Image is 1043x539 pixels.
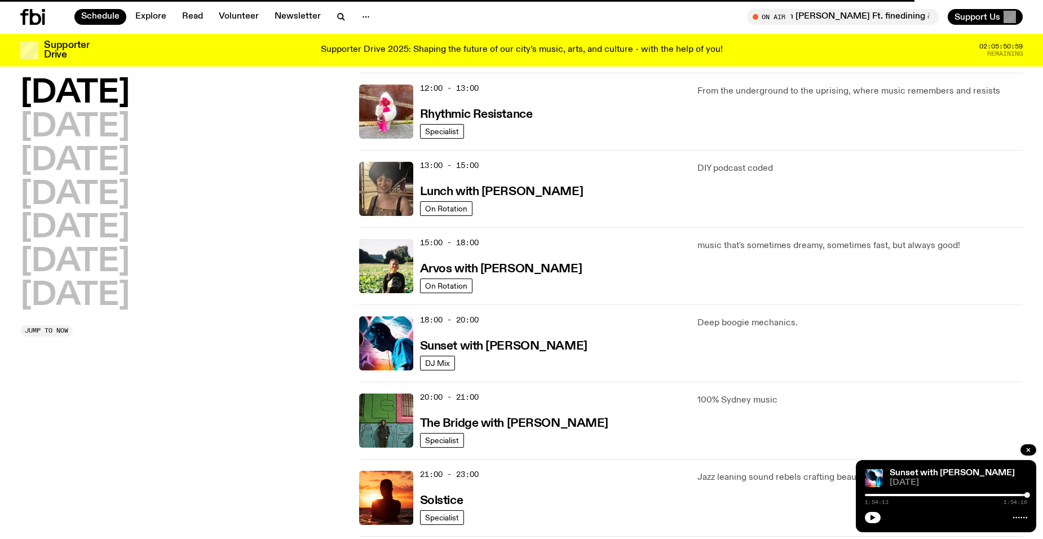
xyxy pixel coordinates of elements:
[359,394,413,448] img: Amelia Sparke is wearing a black hoodie and pants, leaning against a blue, green and pink wall wi...
[420,392,479,403] span: 20:00 - 21:00
[954,12,1000,22] span: Support Us
[420,469,479,480] span: 21:00 - 23:00
[420,263,582,275] h3: Arvos with [PERSON_NAME]
[890,479,1027,487] span: [DATE]
[25,328,68,334] span: Jump to now
[697,316,1023,330] p: Deep boogie mechanics.
[420,186,583,198] h3: Lunch with [PERSON_NAME]
[420,160,479,171] span: 13:00 - 15:00
[20,179,130,211] button: [DATE]
[420,124,464,139] a: Specialist
[20,325,73,337] button: Jump to now
[697,471,1023,484] p: Jazz leaning sound rebels crafting beautifully intricate dreamscapes.
[420,83,479,94] span: 12:00 - 13:00
[697,85,1023,98] p: From the underground to the uprising, where music remembers and resists
[425,436,459,444] span: Specialist
[20,280,130,312] button: [DATE]
[359,239,413,293] img: Bri is smiling and wearing a black t-shirt. She is standing in front of a lush, green field. Ther...
[175,9,210,25] a: Read
[20,213,130,244] button: [DATE]
[129,9,173,25] a: Explore
[359,85,413,139] img: Attu crouches on gravel in front of a brown wall. They are wearing a white fur coat with a hood, ...
[20,112,130,143] button: [DATE]
[420,184,583,198] a: Lunch with [PERSON_NAME]
[74,9,126,25] a: Schedule
[1004,500,1027,505] span: 1:54:16
[420,109,533,121] h3: Rhythmic Resistance
[420,510,464,525] a: Specialist
[697,162,1023,175] p: DIY podcast coded
[420,495,463,507] h3: Solstice
[420,315,479,325] span: 18:00 - 20:00
[425,281,467,290] span: On Rotation
[420,201,472,216] a: On Rotation
[697,394,1023,407] p: 100% Sydney music
[268,9,328,25] a: Newsletter
[420,433,464,448] a: Specialist
[420,338,587,352] a: Sunset with [PERSON_NAME]
[865,500,889,505] span: 1:54:13
[420,261,582,275] a: Arvos with [PERSON_NAME]
[425,359,450,367] span: DJ Mix
[747,9,939,25] button: On AirSunset With [PERSON_NAME] Ft. finedining & Niki
[987,51,1023,57] span: Remaining
[420,279,472,293] a: On Rotation
[420,107,533,121] a: Rhythmic Resistance
[359,471,413,525] img: A girl standing in the ocean as waist level, staring into the rise of the sun.
[420,493,463,507] a: Solstice
[212,9,266,25] a: Volunteer
[20,78,130,109] button: [DATE]
[420,416,608,430] a: The Bridge with [PERSON_NAME]
[420,356,455,370] a: DJ Mix
[890,469,1015,478] a: Sunset with [PERSON_NAME]
[425,513,459,522] span: Specialist
[425,204,467,213] span: On Rotation
[20,145,130,177] button: [DATE]
[979,43,1023,50] span: 02:05:50:59
[321,45,723,55] p: Supporter Drive 2025: Shaping the future of our city’s music, arts, and culture - with the help o...
[425,127,459,135] span: Specialist
[20,246,130,278] button: [DATE]
[420,341,587,352] h3: Sunset with [PERSON_NAME]
[420,418,608,430] h3: The Bridge with [PERSON_NAME]
[697,239,1023,253] p: music that's sometimes dreamy, sometimes fast, but always good!
[420,237,479,248] span: 15:00 - 18:00
[44,41,89,60] h3: Supporter Drive
[948,9,1023,25] button: Support Us
[865,469,883,487] img: Simon Caldwell stands side on, looking downwards. He has headphones on. Behind him is a brightly ...
[359,316,413,370] img: Simon Caldwell stands side on, looking downwards. He has headphones on. Behind him is a brightly ...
